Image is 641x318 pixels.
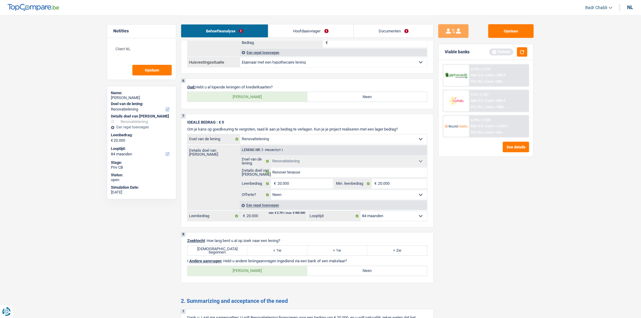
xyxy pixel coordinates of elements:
span: - Prioriteit 1 [263,149,283,152]
div: Refresh [489,48,513,55]
span: € [323,38,329,48]
p: I. : Hebt u andere leningaanvragen ingediend via een bank of een makelaar? [187,259,427,263]
span: / [484,124,485,128]
span: Limit: <100% [485,105,505,109]
div: min: € 3.701 / max: € 400.000 [269,212,305,215]
label: [PERSON_NAME] [188,92,307,102]
span: Oud: [187,85,195,89]
label: Doel van de lening [240,157,271,166]
label: Neen [307,266,427,276]
label: < 1w [247,246,307,256]
p: Hebt u al lopende leningen of kredietkaarten? [187,85,427,89]
img: Record Credits [445,121,467,132]
h2: 2. Summarizing and acceptance of the need [181,298,434,305]
span: DTI: 0% [471,105,482,109]
span: € [240,211,247,221]
img: Cofidis [445,95,467,106]
div: Viable banks [445,49,470,55]
span: Om je kans op goedkeuring te vergroten, raad ik aan je bedrag te verlagen. Kun je je project real... [187,127,398,132]
span: Zoektocht [187,239,205,243]
span: Limit: >1.033 € [486,124,508,128]
span: Badr Chabli [586,5,607,10]
span: / [484,73,485,77]
span: € [372,179,378,189]
div: Een regel toevoegen [111,125,172,129]
div: 9.9% | € 327 [471,93,489,97]
span: Opslaan [145,68,159,72]
span: / [484,99,485,103]
div: 6 [181,79,186,83]
span: € [271,179,277,189]
span: Limit: >750 € [486,73,506,77]
div: 7 [181,114,186,119]
div: Priv CB [111,165,172,170]
p: : Hoe lang bent u al op zoek naar een lening? [187,239,427,243]
div: Details doel van [PERSON_NAME] [111,114,172,119]
span: NAI: € 0 [471,99,483,103]
div: Lening nr.1 [240,148,285,152]
span: / [483,80,484,84]
label: Leenbedrag [188,211,240,221]
span: DTI: 0% [471,80,482,84]
label: Details doel van [PERSON_NAME] [240,168,271,177]
div: 8 [181,233,186,237]
span: Limit: <65% [485,131,503,134]
span: DTI: 0% [471,131,482,134]
div: 6.99% | € 300 [471,118,491,122]
label: Bedrag [240,38,322,48]
div: open [111,177,172,182]
a: Badr Chabli [581,3,613,13]
div: Een regel toevoegen [240,201,427,210]
div: 8.74% | € 316 [471,67,491,71]
th: Huisvestingssituatie [188,57,240,67]
label: Doel van de lening [188,134,240,144]
h5: Notities [113,28,170,34]
label: Looptijd: [308,211,360,221]
a: Hoofdaanvrager [268,25,354,38]
div: Status: [111,173,172,177]
label: Looptijd: [111,146,171,151]
a: Documenten [354,25,433,38]
div: [PERSON_NAME] [111,95,172,100]
label: [PERSON_NAME] [188,266,307,276]
span: € [111,138,113,143]
button: Opslaan [488,24,534,38]
label: Leenbedrag: [111,133,171,137]
button: Opslaan [132,65,172,75]
label: [DEMOGRAPHIC_DATA] begonnen [188,246,247,256]
label: > 1w [307,246,367,256]
img: AlphaCredit [445,72,467,79]
label: Details doel van [PERSON_NAME] [188,146,240,157]
span: NAI: € 0 [471,73,483,77]
label: Min. leenbedrag [334,179,371,189]
span: Limit: >800 € [486,99,506,103]
button: See details [503,142,529,152]
div: Name: [111,91,172,95]
div: Stage: [111,160,172,165]
div: 1 [181,310,186,314]
span: / [483,131,484,134]
div: [DATE] [111,190,172,195]
span: Limit: <60% [485,80,503,84]
span: / [483,105,484,109]
div: Een regel toevoegen [240,49,427,56]
label: Doel van de lening: [111,101,171,106]
label: > 2w [367,246,427,256]
label: Offerte? [240,190,271,200]
a: Behoefteanalyse [181,25,268,38]
span: IDEALE BEDRAG : € 0 [187,120,224,125]
img: TopCompare Logo [8,4,59,11]
label: Leenbedrag [240,179,271,189]
label: Neen [307,92,427,102]
span: NAI: € 0 [471,124,483,128]
div: nl [627,5,633,10]
span: Andere aanvragen [189,259,221,263]
div: Simulation Date: [111,185,172,190]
